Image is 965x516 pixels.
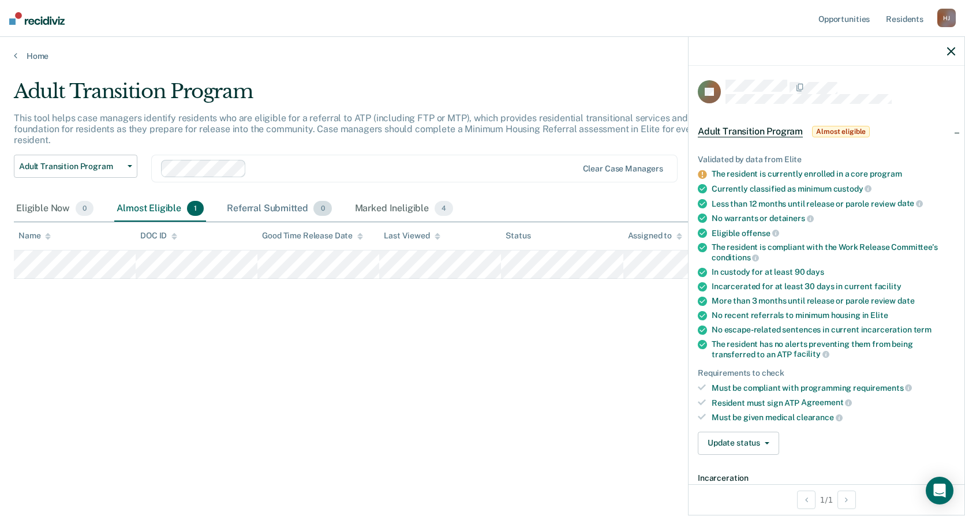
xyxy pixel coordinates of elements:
[712,242,955,262] div: The resident is compliant with the Work Release Committee's
[712,253,759,262] span: conditions
[712,339,955,359] div: The resident has no alerts preventing them from being transferred to an ATP
[914,325,932,334] span: term
[225,196,334,222] div: Referral Submitted
[628,231,682,241] div: Assigned to
[353,196,456,222] div: Marked Ineligible
[870,311,888,320] span: Elite
[712,412,955,422] div: Must be given medical
[14,80,738,113] div: Adult Transition Program
[874,282,902,291] span: facility
[833,184,872,193] span: custody
[853,383,912,392] span: requirements
[19,162,123,171] span: Adult Transition Program
[769,214,814,223] span: detainers
[797,491,816,509] button: Previous Opportunity
[698,126,803,137] span: Adult Transition Program
[926,477,953,504] div: Open Intercom Messenger
[712,199,955,209] div: Less than 12 months until release or parole review
[812,126,870,137] span: Almost eligible
[689,484,964,515] div: 1 / 1
[806,267,824,276] span: days
[712,184,955,194] div: Currently classified as minimum
[698,473,955,483] dt: Incarceration
[837,491,856,509] button: Next Opportunity
[794,349,829,358] span: facility
[712,169,955,179] div: The resident is currently enrolled in a core program
[712,228,955,238] div: Eligible
[14,51,951,61] a: Home
[712,311,955,320] div: No recent referrals to minimum housing in
[698,432,779,455] button: Update status
[712,282,955,291] div: Incarcerated for at least 30 days in current
[801,398,852,407] span: Agreement
[76,201,93,216] span: 0
[140,231,177,241] div: DOC ID
[712,325,955,335] div: No escape-related sentences in current incarceration
[187,201,204,216] span: 1
[14,113,733,145] p: This tool helps case managers identify residents who are eligible for a referral to ATP (includin...
[712,398,955,408] div: Resident must sign ATP
[742,229,779,238] span: offense
[937,9,956,27] div: H J
[712,296,955,306] div: More than 3 months until release or parole review
[14,196,96,222] div: Eligible Now
[712,213,955,223] div: No warrants or
[583,164,663,174] div: Clear case managers
[712,267,955,277] div: In custody for at least 90
[796,413,843,422] span: clearance
[689,113,964,150] div: Adult Transition ProgramAlmost eligible
[384,231,440,241] div: Last Viewed
[262,231,363,241] div: Good Time Release Date
[698,368,955,378] div: Requirements to check
[9,12,65,25] img: Recidiviz
[435,201,453,216] span: 4
[313,201,331,216] span: 0
[897,296,914,305] span: date
[698,155,955,164] div: Validated by data from Elite
[114,196,206,222] div: Almost Eligible
[18,231,51,241] div: Name
[897,199,923,208] span: date
[712,383,955,393] div: Must be compliant with programming
[506,231,530,241] div: Status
